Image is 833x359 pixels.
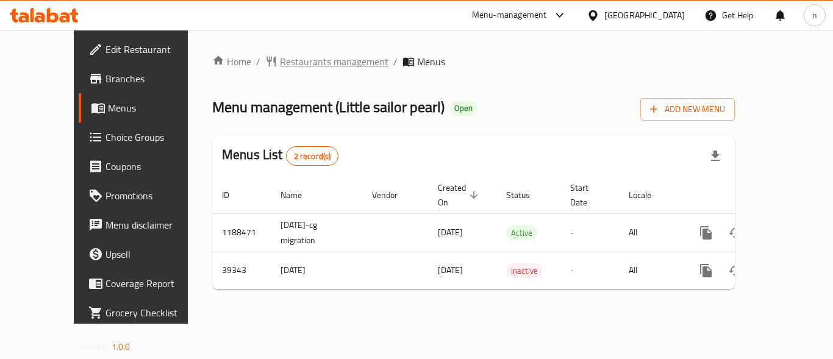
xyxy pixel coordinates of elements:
span: Created On [438,180,482,210]
span: Status [506,188,546,202]
a: Promotions [79,181,213,210]
a: Branches [79,64,213,93]
a: Choice Groups [79,123,213,152]
span: Upsell [105,247,203,261]
span: Vendor [372,188,413,202]
span: n [812,9,817,22]
a: Menus [79,93,213,123]
span: Active [506,226,537,240]
li: / [393,54,398,69]
span: Name [281,188,318,202]
li: / [256,54,260,69]
button: more [692,256,721,285]
span: Locale [629,188,667,202]
span: [DATE] [438,224,463,240]
td: [DATE] [271,252,362,289]
nav: breadcrumb [212,54,735,69]
a: Coverage Report [79,269,213,298]
td: - [560,252,619,289]
span: 2 record(s) [287,151,338,162]
button: Add New Menu [640,98,735,121]
h2: Menus List [222,146,338,166]
span: Restaurants management [280,54,388,69]
table: enhanced table [212,177,818,290]
div: Total records count [286,146,339,166]
th: Actions [682,177,818,214]
span: Menu management ( Little sailor pearl ) [212,93,445,121]
span: Inactive [506,264,543,278]
td: [DATE]-cg migration [271,213,362,252]
td: 1188471 [212,213,271,252]
button: Change Status [721,256,750,285]
span: Menu disclaimer [105,218,203,232]
span: [DATE] [438,262,463,278]
a: Edit Restaurant [79,35,213,64]
span: Start Date [570,180,604,210]
div: Inactive [506,263,543,278]
span: Grocery Checklist [105,305,203,320]
span: Branches [105,71,203,86]
span: Coupons [105,159,203,174]
span: Version: [80,339,110,355]
a: Restaurants management [265,54,388,69]
span: Menus [417,54,445,69]
td: 39343 [212,252,271,289]
span: Promotions [105,188,203,203]
div: [GEOGRAPHIC_DATA] [604,9,685,22]
a: Coupons [79,152,213,181]
span: 1.0.0 [112,339,130,355]
span: Open [449,103,477,113]
td: All [619,252,682,289]
span: Coverage Report [105,276,203,291]
div: Open [449,101,477,116]
a: Upsell [79,240,213,269]
td: All [619,213,682,252]
span: ID [222,188,245,202]
span: Add New Menu [650,102,725,117]
div: Menu-management [472,8,547,23]
td: - [560,213,619,252]
button: more [692,218,721,247]
a: Grocery Checklist [79,298,213,327]
span: Choice Groups [105,130,203,144]
button: Change Status [721,218,750,247]
span: Edit Restaurant [105,42,203,57]
a: Home [212,54,251,69]
div: Export file [701,141,730,171]
a: Menu disclaimer [79,210,213,240]
span: Menus [108,101,203,115]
